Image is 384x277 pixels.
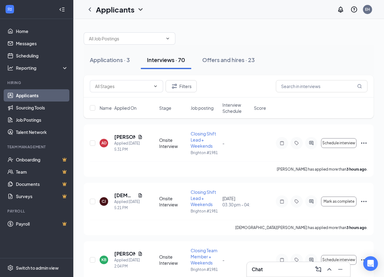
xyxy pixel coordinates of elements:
[16,153,68,166] a: OnboardingCrown
[277,167,368,172] p: [PERSON_NAME] has applied more than .
[114,250,135,257] h5: [PERSON_NAME]
[159,105,171,111] span: Stage
[95,83,151,90] input: All Stages
[138,193,143,198] svg: Document
[159,254,187,266] div: Onsite Interview
[138,251,143,256] svg: Document
[159,195,187,208] div: Onsite Interview
[16,50,68,62] a: Scheduling
[16,126,68,138] a: Talent Network
[313,264,323,274] button: ComposeMessage
[222,257,225,263] span: -
[278,141,286,146] svg: Note
[114,140,143,153] div: Applied [DATE] 5:31 PM
[360,256,368,264] svg: Ellipses
[16,265,59,271] div: Switch to admin view
[322,141,355,145] span: Schedule interview
[321,197,357,206] button: Mark as complete
[114,257,143,269] div: Applied [DATE] 2:04 PM
[360,198,368,205] svg: Ellipses
[191,189,216,207] span: Closing Shift Lead + Weekends
[16,166,68,178] a: TeamCrown
[147,56,185,64] div: Interviews · 70
[222,140,225,146] span: -
[153,84,158,89] svg: ChevronDown
[191,150,218,155] p: Brighton #1981
[7,144,67,150] div: Team Management
[90,56,130,64] div: Applications · 3
[101,140,107,146] div: AD
[324,264,334,274] button: ChevronUp
[202,56,255,64] div: Offers and hires · 23
[360,139,368,147] svg: Ellipses
[337,266,344,273] svg: Minimize
[293,257,300,262] svg: Tag
[335,264,345,274] button: Minimize
[222,102,250,114] span: Interview Schedule
[324,199,354,204] span: Mark as complete
[321,255,357,265] button: Schedule interview
[165,36,170,41] svg: ChevronDown
[16,178,68,190] a: DocumentsCrown
[166,80,197,92] button: Filter Filters
[16,89,68,102] a: Applicants
[337,6,344,13] svg: Notifications
[222,195,250,208] div: [DATE]
[16,25,68,37] a: Home
[254,105,266,111] span: Score
[114,199,143,211] div: Applied [DATE] 5:21 PM
[114,192,135,199] h5: [DEMOGRAPHIC_DATA][PERSON_NAME]
[171,83,178,90] svg: Filter
[315,266,322,273] svg: ComposeMessage
[357,84,362,89] svg: MagnifyingGlass
[322,258,355,262] span: Schedule interview
[16,65,68,71] div: Reporting
[222,201,250,208] span: 03:30 pm - 04:00 pm
[278,199,286,204] svg: Note
[7,65,13,71] svg: Analysis
[191,131,216,149] span: Closing Shift Lead + Weekends
[59,6,65,13] svg: Collapse
[326,266,333,273] svg: ChevronUp
[96,4,134,15] h1: Applicants
[191,209,218,214] p: Brighton #1981
[321,138,357,148] button: Schedule interview
[7,80,67,85] div: Hiring
[191,248,218,265] span: Closing Team Member + Weekends
[7,6,13,12] svg: WorkstreamLogo
[350,6,358,13] svg: QuestionInfo
[308,257,315,262] svg: ActiveChat
[159,137,187,149] div: Onsite Interview
[365,7,370,12] div: EH
[16,102,68,114] a: Sourcing Tools
[363,256,378,271] div: Open Intercom Messenger
[278,257,286,262] svg: Note
[16,190,68,202] a: SurveysCrown
[308,141,315,146] svg: ActiveChat
[101,257,106,262] div: KB
[138,135,143,139] svg: Document
[137,6,144,13] svg: ChevronDown
[114,134,135,140] h5: [PERSON_NAME]
[276,80,368,92] input: Search in interviews
[346,225,367,230] b: 3 hours ago
[191,105,214,111] span: Job posting
[16,218,68,230] a: PayrollCrown
[100,105,137,111] span: Name · Applied On
[7,265,13,271] svg: Settings
[346,167,367,172] b: 3 hours ago
[293,141,300,146] svg: Tag
[191,267,218,272] p: Brighton #1981
[293,199,300,204] svg: Tag
[7,209,67,214] div: Payroll
[102,199,106,204] div: CJ
[89,35,163,42] input: All Job Postings
[252,266,263,273] h3: Chat
[16,114,68,126] a: Job Postings
[308,199,315,204] svg: ActiveChat
[235,225,368,230] p: [DEMOGRAPHIC_DATA][PERSON_NAME] has applied more than .
[86,6,93,13] svg: ChevronLeft
[16,37,68,50] a: Messages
